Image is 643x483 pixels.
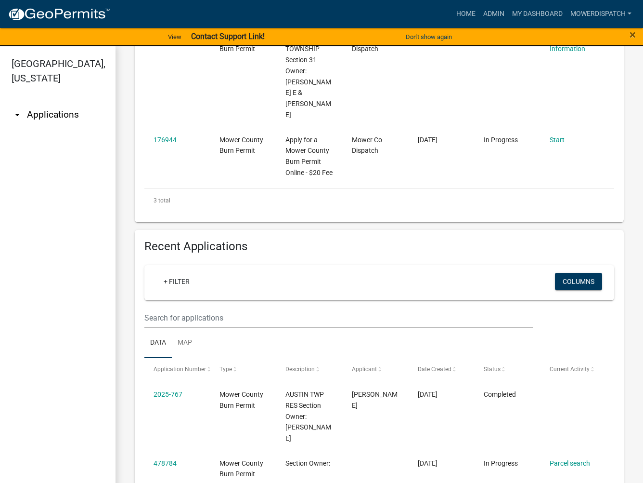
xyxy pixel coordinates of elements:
a: MowerDispatch [566,5,635,23]
a: 176944 [154,136,177,144]
span: APRIL GRABAU [352,390,398,409]
span: 09/18/2025 [418,390,437,398]
span: 09/30/2023 [418,136,437,144]
span: Section Owner: [285,459,330,467]
span: In Progress [484,459,518,467]
datatable-header-cell: Applicant [342,358,408,381]
span: Current Activity [550,366,590,373]
span: Mower County Burn Permit [219,136,263,155]
a: 478784 [154,459,177,467]
a: 2025-767 [154,390,182,398]
strong: Contact Support Link! [191,32,265,41]
span: Applicant [352,366,377,373]
button: Close [630,29,636,40]
input: Search for applications [144,308,533,328]
datatable-header-cell: Status [475,358,540,381]
span: Application Number [154,366,206,373]
a: Data [144,328,172,359]
span: Date Created [418,366,451,373]
span: Status [484,366,501,373]
a: Start [550,136,565,144]
span: AUSTIN TWP RES Section Owner: DAHL TYLER J [285,390,331,442]
a: + Filter [156,273,197,290]
span: 09/15/2025 [418,459,437,467]
button: Don't show again [402,29,456,45]
a: Parcel search [550,459,590,467]
h4: Recent Applications [144,240,614,254]
datatable-header-cell: Description [276,358,342,381]
span: Apply for a Mower County Burn Permit Online - $20 Fee [285,136,333,176]
span: Completed [484,390,516,398]
datatable-header-cell: Current Activity [540,358,606,381]
a: Burn Information [550,34,585,53]
span: × [630,28,636,41]
span: Description [285,366,315,373]
a: Admin [479,5,508,23]
span: In Progress [484,136,518,144]
a: Home [452,5,479,23]
span: Mower County Burn Permit [219,390,263,409]
div: 3 total [144,188,614,213]
span: Mower County Burn Permit [219,459,263,478]
datatable-header-cell: Date Created [409,358,475,381]
datatable-header-cell: Application Number [144,358,210,381]
a: My Dashboard [508,5,566,23]
span: Mower County Burn Permit [219,34,263,53]
span: Mower Co Dispatch [352,34,382,53]
span: Type [219,366,232,373]
button: Columns [555,273,602,290]
a: View [164,29,185,45]
a: Map [172,328,198,359]
i: arrow_drop_down [12,109,23,121]
span: Mower Co Dispatch [352,136,382,155]
datatable-header-cell: Type [210,358,276,381]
